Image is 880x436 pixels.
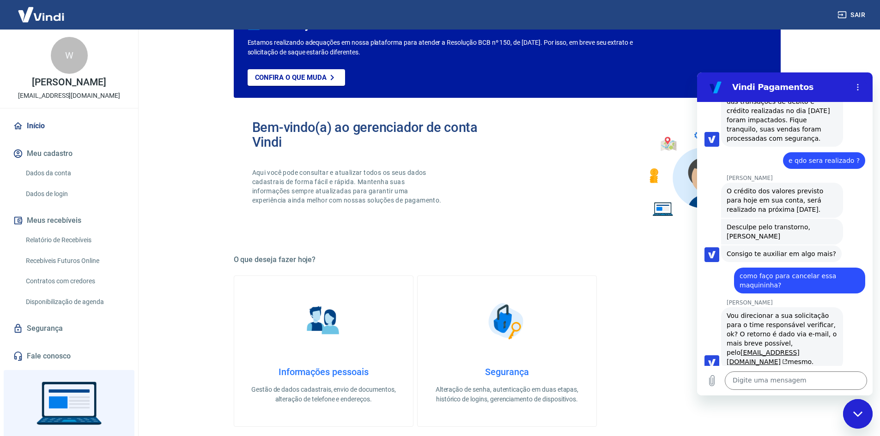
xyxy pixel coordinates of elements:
p: Aqui você pode consultar e atualizar todos os seus dados cadastrais de forma fácil e rápida. Mant... [252,168,443,205]
p: Confira o que muda [255,73,327,82]
p: Gestão de dados cadastrais, envio de documentos, alteração de telefone e endereços. [249,385,398,404]
a: Fale conosco [11,346,127,366]
button: Meus recebíveis [11,210,127,231]
p: Alteração de senha, autenticação em duas etapas, histórico de logins, gerenciamento de dispositivos. [432,385,582,404]
h2: Bem-vindo(a) ao gerenciador de conta Vindi [252,120,507,149]
iframe: Botão para abrir a janela de mensagens, conversa em andamento [843,399,873,429]
div: W [51,37,88,74]
img: Imagem de um avatar masculino com diversos icones exemplificando as funcionalidades do gerenciado... [641,120,762,222]
a: Relatório de Recebíveis [22,231,127,250]
h4: Informações pessoais [249,366,398,377]
button: Meu cadastro [11,143,127,164]
img: Informações pessoais [300,298,346,344]
h4: Segurança [432,366,582,377]
a: Dados da conta [22,164,127,183]
a: SegurançaSegurançaAlteração de senha, autenticação em duas etapas, histórico de logins, gerenciam... [417,275,597,427]
a: Segurança [11,318,127,339]
a: Confira o que muda [248,69,345,86]
a: Disponibilização de agenda [22,293,127,311]
p: [EMAIL_ADDRESS][DOMAIN_NAME] [18,91,120,101]
p: Estamos realizando adequações em nossa plataforma para atender a Resolução BCB nº 150, de [DATE].... [248,38,663,57]
a: Contratos com credores [22,272,127,291]
button: Sair [836,6,869,24]
iframe: Janela de mensagens [697,72,873,395]
a: Recebíveis Futuros Online [22,251,127,270]
p: [PERSON_NAME] [32,78,106,87]
h5: O que deseja fazer hoje? [234,255,781,264]
img: Segurança [484,298,530,344]
a: Dados de login [22,185,127,203]
a: Informações pessoaisInformações pessoaisGestão de dados cadastrais, envio de documentos, alteraçã... [234,275,413,427]
a: Início [11,116,127,136]
img: Vindi [11,0,71,29]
